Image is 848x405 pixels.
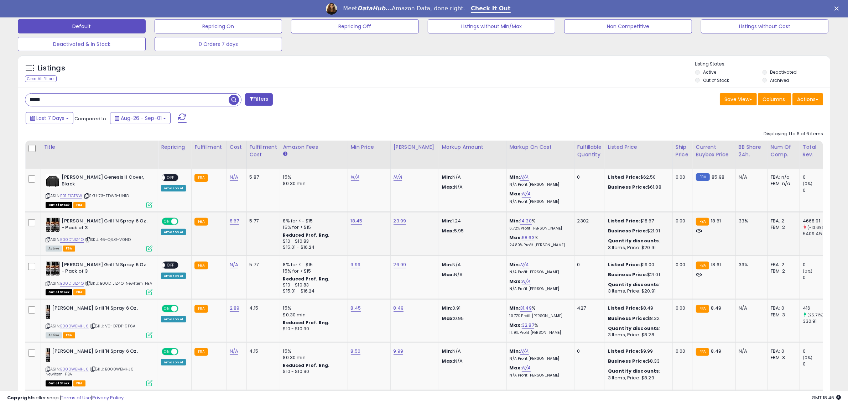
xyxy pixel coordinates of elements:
p: 5.95 [442,228,501,234]
b: Quantity discounts [608,368,659,374]
small: FBA [696,305,709,313]
p: N/A Profit [PERSON_NAME] [510,356,569,361]
small: FBA [194,348,208,356]
p: N/A Profit [PERSON_NAME] [510,286,569,291]
p: 1.24 [442,218,501,224]
img: Profile image for Georgie [326,3,337,15]
span: All listings that are currently out of stock and unavailable for purchase on Amazon [46,202,72,208]
div: Ship Price [676,143,690,158]
small: (0%) [803,355,813,361]
button: Columns [758,93,791,105]
div: : [608,238,667,244]
a: 8.49 [394,305,404,312]
img: 51ATsB8qeIL._SL40_.jpg [46,218,60,232]
span: OFF [177,219,189,225]
a: 9.99 [351,261,361,268]
div: FBM: 2 [771,224,794,231]
a: Privacy Policy [92,394,124,401]
span: FBA [73,289,85,295]
div: N/A [739,305,762,311]
span: FBA [73,380,85,386]
b: [PERSON_NAME] Grill'N Spray 6 Oz. - Pack of 3 [62,218,148,233]
a: 14.30 [520,217,532,225]
button: Default [18,19,146,33]
span: ON [162,219,171,225]
img: 411HEXm4rrL._SL40_.jpg [46,348,50,362]
a: N/A [230,348,238,355]
div: 15% [283,305,342,311]
strong: Min: [442,348,453,354]
b: Max: [510,278,522,285]
div: % [510,305,569,318]
small: FBA [696,218,709,226]
small: FBA [194,305,208,313]
div: 427 [577,305,599,311]
div: Amazon Fees [283,143,345,151]
div: 0 [803,274,832,281]
a: 8.45 [351,305,361,312]
span: OFF [177,306,189,312]
div: ASIN: [46,262,152,295]
small: (25.71%) [807,312,824,318]
div: Amazon AI [161,273,186,279]
span: 8.49 [711,305,721,311]
b: Reduced Prof. Rng. [283,362,330,368]
div: $62.50 [608,174,667,180]
a: N/A [230,261,238,268]
a: 32.87 [522,322,534,329]
p: 11.19% Profit [PERSON_NAME] [510,330,569,335]
div: FBM: n/a [771,180,794,187]
h5: Listings [38,63,65,73]
div: 5.77 [250,218,275,224]
small: (0%) [803,268,813,274]
strong: Min: [442,174,453,180]
div: 3 Items, Price: $8.29 [608,375,667,381]
div: $8.33 [608,358,667,364]
div: 8% for <= $15 [283,218,342,224]
div: Fulfillable Quantity [577,143,602,158]
b: Max: [510,322,522,328]
b: [PERSON_NAME] Grill'N Spray 6 Oz. [52,305,139,314]
button: Repricing On [155,19,282,33]
div: Amazon AI [161,229,186,235]
div: FBA: 0 [771,305,794,311]
div: Num of Comp. [771,143,797,158]
span: ON [162,349,171,355]
div: 0 [803,262,832,268]
b: [PERSON_NAME] Grill'N Spray 6 Oz. [52,348,139,357]
b: Max: [510,364,522,371]
div: 15% for > $15 [283,224,342,231]
div: 0.00 [676,218,687,224]
a: B00DTJ1Z4O [60,280,84,286]
div: Markup on Cost [510,143,571,151]
div: $18.67 [608,218,667,224]
small: (0%) [803,181,813,186]
img: 31psXlJuuLL._SL40_.jpg [46,174,60,188]
a: N/A [351,174,359,181]
strong: Min: [442,305,453,311]
div: $10 - $10.90 [283,326,342,332]
button: Aug-26 - Sep-01 [110,112,171,124]
div: % [510,235,569,248]
label: Out of Stock [703,77,729,83]
span: All listings currently available for purchase on Amazon [46,246,62,252]
div: $9.99 [608,348,667,354]
div: $10 - $10.83 [283,282,342,288]
strong: Min: [442,217,453,224]
a: 8.67 [230,217,239,225]
div: 5.77 [250,262,275,268]
div: 0 [803,348,832,354]
div: $21.01 [608,228,667,234]
p: N/A [442,184,501,190]
a: 31.49 [520,305,532,312]
button: Filters [245,93,273,106]
span: 18.61 [711,261,721,268]
button: Deactivated & In Stock [18,37,146,51]
button: Save View [720,93,757,105]
a: N/A [520,261,529,268]
div: 15% [283,174,342,180]
div: 0 [803,361,832,367]
div: Clear All Filters [25,75,57,82]
b: Listed Price: [608,305,640,311]
small: FBA [194,262,208,269]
